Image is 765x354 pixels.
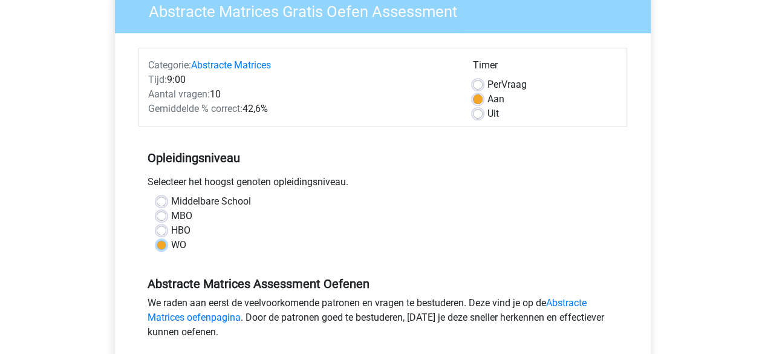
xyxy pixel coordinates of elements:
[487,107,499,121] label: Uit
[138,296,627,344] div: We raden aan eerst de veelvoorkomende patronen en vragen te bestuderen. Deze vind je op de . Door...
[487,77,527,92] label: Vraag
[148,59,191,71] span: Categorie:
[487,92,504,107] label: Aan
[487,79,501,90] span: Per
[171,223,190,238] label: HBO
[171,238,186,252] label: WO
[191,59,271,71] a: Abstracte Matrices
[148,277,618,291] h5: Abstracte Matrices Assessment Oefenen
[148,88,210,100] span: Aantal vragen:
[171,209,192,223] label: MBO
[148,103,243,114] span: Gemiddelde % correct:
[139,73,464,87] div: 9:00
[473,58,617,77] div: Timer
[171,194,251,209] label: Middelbare School
[138,175,627,194] div: Selecteer het hoogst genoten opleidingsniveau.
[148,146,618,170] h5: Opleidingsniveau
[148,74,167,85] span: Tijd:
[139,87,464,102] div: 10
[139,102,464,116] div: 42,6%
